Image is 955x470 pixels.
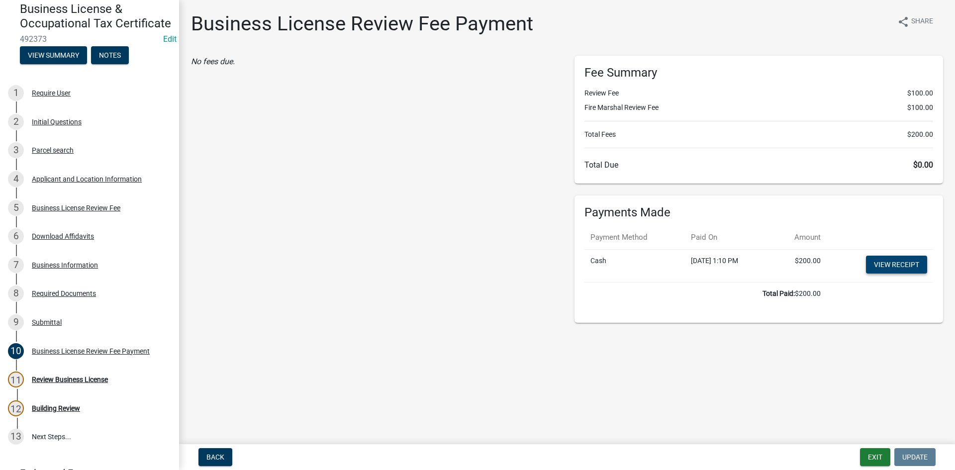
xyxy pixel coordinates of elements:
span: Back [206,453,224,461]
li: Total Fees [584,129,933,140]
div: Review Business License [32,376,108,383]
div: 3 [8,142,24,158]
td: [DATE] 1:10 PM [685,249,771,282]
div: 8 [8,285,24,301]
div: 4 [8,171,24,187]
span: $200.00 [907,129,933,140]
th: Payment Method [584,226,685,249]
h4: Business License & Occupational Tax Certificate [20,2,171,31]
div: 11 [8,372,24,387]
div: Building Review [32,405,80,412]
button: Notes [91,46,129,64]
span: $0.00 [913,160,933,170]
div: Download Affidavits [32,233,94,240]
wm-modal-confirm: Notes [91,52,129,60]
button: shareShare [889,12,941,31]
td: $200.00 [771,249,827,282]
span: Share [911,16,933,28]
span: $100.00 [907,88,933,98]
a: View receipt [866,256,927,274]
span: $100.00 [907,102,933,113]
td: $200.00 [584,282,827,305]
i: share [897,16,909,28]
li: Fire Marshal Review Fee [584,102,933,113]
div: 6 [8,228,24,244]
div: 7 [8,257,24,273]
div: Required Documents [32,290,96,297]
i: No fees due. [191,57,235,66]
span: 492373 [20,34,159,44]
li: Review Fee [584,88,933,98]
div: 9 [8,314,24,330]
div: Business License Review Fee [32,204,120,211]
wm-modal-confirm: Summary [20,52,87,60]
div: Business Information [32,262,98,269]
h6: Total Due [584,160,933,170]
div: Parcel search [32,147,74,154]
div: 10 [8,343,24,359]
h1: Business License Review Fee Payment [191,12,533,36]
span: Update [902,453,928,461]
button: Back [198,448,232,466]
h6: Payments Made [584,205,933,220]
b: Total Paid: [763,289,795,297]
th: Amount [771,226,827,249]
wm-modal-confirm: Edit Application Number [163,34,177,44]
button: Exit [860,448,890,466]
div: Initial Questions [32,118,82,125]
div: Require User [32,90,71,96]
button: Update [894,448,936,466]
th: Paid On [685,226,771,249]
h6: Fee Summary [584,66,933,80]
div: 12 [8,400,24,416]
td: Cash [584,249,685,282]
div: Business License Review Fee Payment [32,348,150,355]
div: Submittal [32,319,62,326]
div: 13 [8,429,24,445]
div: 2 [8,114,24,130]
button: View Summary [20,46,87,64]
div: 5 [8,200,24,216]
a: Edit [163,34,177,44]
div: Applicant and Location Information [32,176,142,183]
div: 1 [8,85,24,101]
